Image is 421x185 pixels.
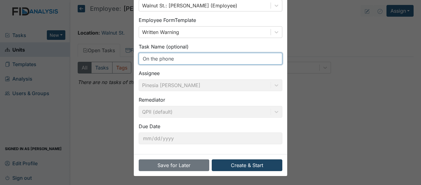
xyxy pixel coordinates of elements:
[212,159,282,171] button: Create & Start
[139,43,189,50] label: Task Name (optional)
[139,16,196,24] label: Employee Form Template
[139,159,209,171] button: Save for Later
[142,2,237,9] div: Walnut St.: [PERSON_NAME] (Employee)
[142,28,179,36] div: Written Warning
[139,69,160,77] label: Assignee
[139,123,160,130] label: Due Date
[139,96,165,103] label: Remediator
